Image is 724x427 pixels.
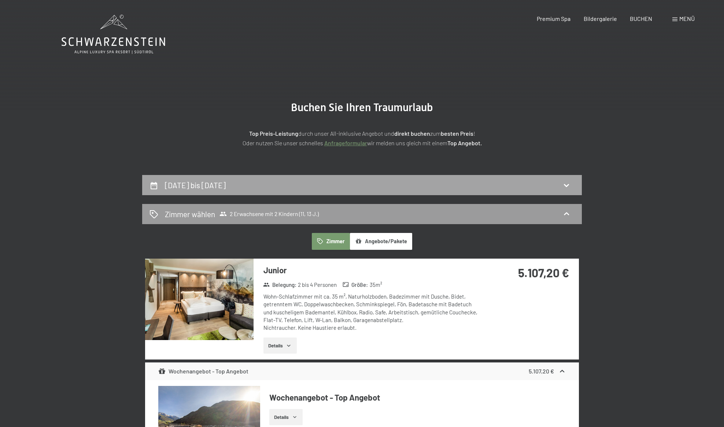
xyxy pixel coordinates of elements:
[350,233,412,250] button: Angebote/Pakete
[447,139,482,146] strong: Top Angebot.
[269,409,303,425] button: Details
[145,259,254,340] img: mss_renderimg.php
[312,233,350,250] button: Zimmer
[529,368,554,375] strong: 5.107,20 €
[370,281,382,289] span: 35 m²
[145,362,579,380] div: Wochenangebot - Top Angebot5.107,20 €
[263,264,481,276] h3: Junior
[158,367,249,376] div: Wochenangebot - Top Angebot
[165,180,226,190] h2: [DATE] bis [DATE]
[324,139,367,146] a: Anfrageformular
[518,266,569,280] strong: 5.107,20 €
[179,129,545,147] p: durch unser All-inklusive Angebot und zum ! Oder nutzen Sie unser schnelles wir melden uns gleich...
[249,130,298,137] strong: Top Preis-Leistung
[269,392,566,403] h4: Wochenangebot - Top Angebot
[263,293,481,332] div: Wohn-Schlafzimmer mit ca. 35 m², Naturholzboden, Badezimmer mit Dusche, Bidet, getrenntem WC, Dop...
[219,210,319,218] span: 2 Erwachsene mit 2 Kindern (11, 13 J.)
[537,15,570,22] a: Premium Spa
[584,15,617,22] a: Bildergalerie
[343,281,368,289] strong: Größe :
[441,130,473,137] strong: besten Preis
[291,101,433,114] span: Buchen Sie Ihren Traumurlaub
[298,281,337,289] span: 2 bis 4 Personen
[679,15,695,22] span: Menü
[263,281,296,289] strong: Belegung :
[394,130,430,137] strong: direkt buchen
[630,15,652,22] a: BUCHEN
[263,337,297,354] button: Details
[165,209,215,219] h2: Zimmer wählen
